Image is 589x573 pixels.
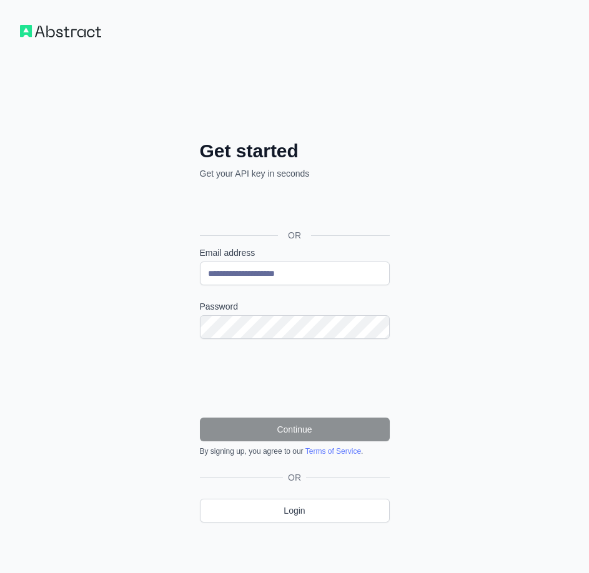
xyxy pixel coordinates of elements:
button: Continue [200,418,390,441]
iframe: Sign in with Google Button [194,193,393,221]
h2: Get started [200,140,390,162]
div: By signing up, you agree to our . [200,446,390,456]
label: Password [200,300,390,313]
span: OR [283,471,306,484]
iframe: reCAPTCHA [200,354,390,403]
a: Login [200,499,390,522]
a: Terms of Service [305,447,361,456]
img: Workflow [20,25,101,37]
span: OR [278,229,311,242]
label: Email address [200,247,390,259]
p: Get your API key in seconds [200,167,390,180]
